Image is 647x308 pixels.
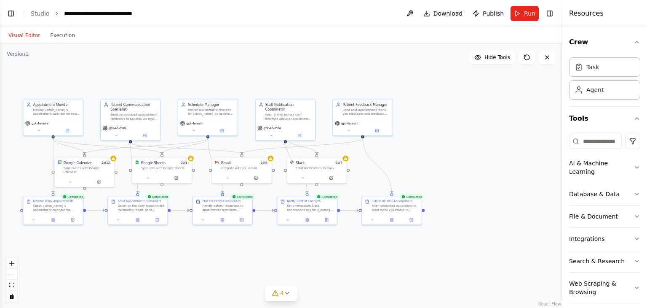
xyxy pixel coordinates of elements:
button: toggle interactivity [6,291,17,302]
button: 4 [265,286,297,301]
g: Edge from 992d09c6-cd0c-4fbd-9086-e0f1f23d873b to b99fd26a-20ae-427c-a845-9703457b6ba9 [128,143,140,193]
div: Google CalendarGoogle Calendar2of12Sync events with Google Calendar [54,157,115,187]
div: Send notifications to Slack [296,166,344,170]
div: Completed [145,194,170,200]
button: Open in side panel [242,175,270,181]
div: Sync events with Google Calendar [64,166,112,174]
a: Studio [31,10,50,17]
span: Publish [483,9,504,18]
div: Schedule Manager [188,102,235,107]
button: Execution [45,30,80,41]
g: Edge from b3bfa26a-eeed-4c37-8115-a0bd9fe4a4f4 to 55681c72-b61a-4ddc-9855-592c9eb51af9 [255,208,274,213]
div: Completed [315,194,339,200]
g: Edge from 5cfbd6fb-bf71-4862-9241-7d33ff254158 to b284bb72-2cd9-4c96-a969-8b7a2b234d1a [160,138,211,154]
button: Database & Data [569,183,640,205]
div: CompletedNotify Staff of ChangesSend immediate Slack notifications to {clinic_name} staff about a... [277,196,337,225]
div: Completed [61,194,85,200]
div: Follow Up Post-Appointment [372,199,412,203]
div: Send immediate Slack notifications to {clinic_name} staff about all appointment changes, cancella... [287,204,334,212]
div: After completed appointments, send thank you emails to patients of {clinic_name} expressing appre... [372,204,418,212]
div: Staff Notification Coordinator [265,102,312,112]
g: Edge from 5cfbd6fb-bf71-4862-9241-7d33ff254158 to ad963804-003a-47fc-b650-2f28edcb9401 [82,138,210,154]
span: 4 [280,289,284,297]
button: Web Scraping & Browsing [569,273,640,303]
div: Google Calendar [64,160,92,165]
g: Edge from f3f77a31-16a3-4834-9fac-7d613079a228 to b99fd26a-20ae-427c-a845-9703457b6ba9 [86,208,104,213]
div: Agent [586,86,604,94]
div: Process Patient Responses [202,199,241,203]
g: Edge from e586a432-8b7e-40e1-bb96-88d853fe79ee to ad963804-003a-47fc-b650-2f28edcb9401 [51,138,87,154]
span: gpt-4o-mini [32,122,48,125]
span: Number of enabled actions [259,160,268,165]
button: Open in side panel [234,217,250,223]
span: gpt-4o-mini [341,122,358,125]
div: Handle patient responses to appointment reminders, including confirmations, reschedule requests, ... [202,204,249,212]
button: zoom in [6,258,17,269]
div: Google SheetsGoogle Sheets2of3Sync data with Google Sheets [132,157,192,184]
span: Number of enabled actions [179,160,189,165]
div: Notify Staff of Changes [287,199,321,203]
div: Check {clinic_name}'s appointment calendar for upcoming appointments and identify which patients ... [33,204,80,212]
span: gpt-4o-mini [264,126,281,130]
div: Patient Communication SpecialistSend personalized appointment reminders to patients via email for... [100,99,161,140]
div: Send Appointment Reminders [118,199,161,203]
button: Search & Research [569,250,640,272]
button: Open in side panel [317,175,345,181]
span: Hide Tools [484,54,510,61]
div: Send post-appointment thank you messages and feedback requests to patients of {clinic_name}. Coll... [343,108,390,116]
div: CompletedSend Appointment RemindersBased on the daily appointment monitoring report, send persona... [107,196,168,225]
div: Appointment MonitorMonitor {clinic_name}'s appointment calendar for new bookings, upcoming appoin... [23,99,83,136]
button: Show left sidebar [5,8,17,19]
button: Open in side panel [403,217,420,223]
button: Open in side panel [131,132,158,138]
div: SlackSlack1of7Send notifications to Slack [286,157,347,184]
div: Patient Communication Specialist [110,102,157,112]
img: Google Sheets [135,160,139,164]
div: Patient Feedback ManagerSend post-appointment thank you messages and feedback requests to patient... [332,99,393,136]
nav: breadcrumb [31,9,132,18]
div: React Flow controls [6,258,17,302]
button: Visual Editor [3,30,45,41]
button: Open in side panel [53,128,81,134]
img: Google Calendar [58,160,61,164]
button: Open in side panel [209,128,236,134]
span: gpt-4o-mini [109,126,126,130]
span: Download [433,9,463,18]
button: Hide Tools [469,51,515,64]
button: fit view [6,280,17,291]
button: Integrations [569,228,640,250]
button: Open in side panel [318,217,335,223]
button: Download [420,6,466,21]
div: CompletedFollow Up Post-AppointmentAfter completed appointments, send thank you emails to patient... [361,196,422,225]
button: Tools [569,107,640,130]
g: Edge from 74da93d6-d850-492a-92cf-61086e875dc0 to c8423318-8eac-4efc-913d-9a42cf9fd0af [283,138,319,154]
div: Sync data with Google Sheets [141,166,189,170]
div: Integrate with you Gmail [221,166,269,170]
g: Edge from e586a432-8b7e-40e1-bb96-88d853fe79ee to f3f77a31-16a3-4834-9fac-7d613079a228 [51,138,55,193]
div: Based on the daily appointment monitoring report, send personalized email reminders to patients a... [118,204,164,212]
div: Monitor Daily Appointments [33,199,73,203]
button: Run [511,6,539,21]
g: Edge from 49f9d0ed-e9bd-44c0-baaa-d27fdbe2abc9 to 4d2237f1-b9ed-4ca4-901f-bf6fb6009d8e [239,138,365,154]
g: Edge from 992d09c6-cd0c-4fbd-9086-e0f1f23d873b to 4d2237f1-b9ed-4ca4-901f-bf6fb6009d8e [128,143,244,154]
div: Task [586,63,599,71]
img: Gmail [215,160,219,164]
button: Publish [469,6,507,21]
button: View output [212,217,233,223]
button: View output [128,217,148,223]
div: Google Sheets [141,160,166,165]
button: Open in side panel [149,217,166,223]
div: CompletedMonitor Daily AppointmentsCheck {clinic_name}'s appointment calendar for upcoming appoin... [23,196,83,225]
a: React Flow attribution [538,302,561,306]
div: Version 1 [7,51,29,57]
button: AI & Machine Learning [569,152,640,183]
div: Schedule ManagerHandle appointment changes for {clinic_name} by updating calendar events when pat... [178,99,238,136]
img: Slack [290,160,294,164]
button: Hide right sidebar [544,8,556,19]
g: Edge from b99fd26a-20ae-427c-a845-9703457b6ba9 to b3bfa26a-eeed-4c37-8115-a0bd9fe4a4f4 [171,208,189,213]
g: Edge from 49f9d0ed-e9bd-44c0-baaa-d27fdbe2abc9 to f6650676-9b3a-4ec7-926c-9d7b50684384 [360,138,394,193]
button: zoom out [6,269,17,280]
span: Number of enabled actions [334,160,344,165]
button: View output [297,217,318,223]
div: Keep {clinic_name} staff informed about all appointment changes, cancellations, and patient respo... [265,113,312,121]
